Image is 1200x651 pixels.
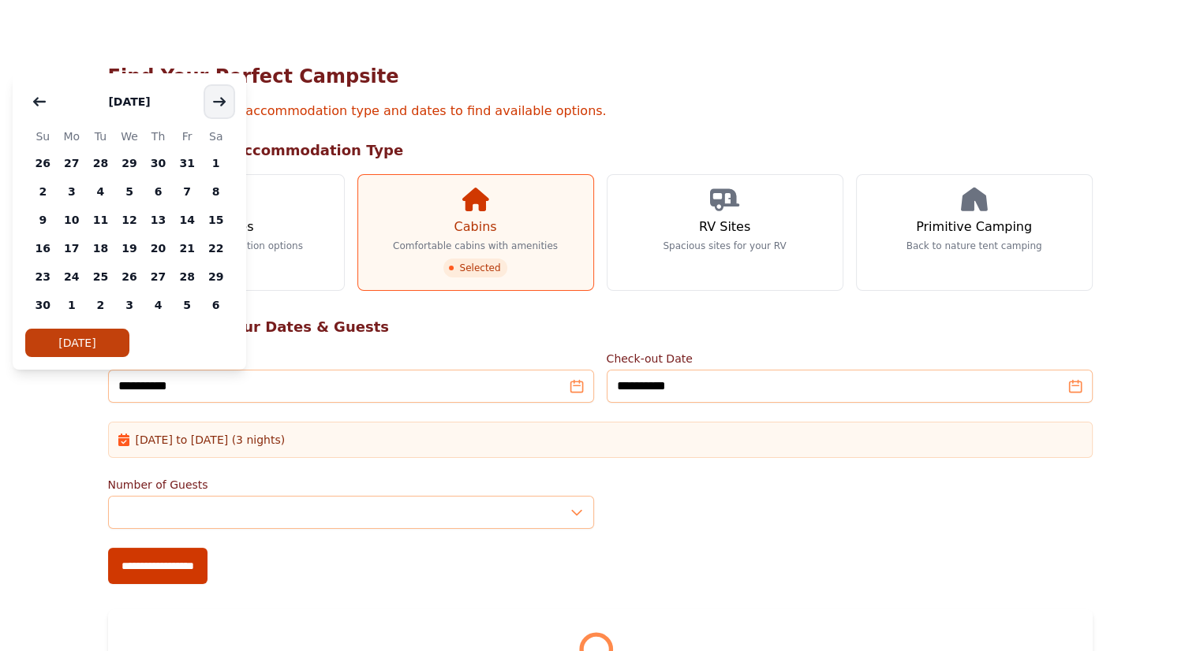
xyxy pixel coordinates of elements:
span: 2 [86,291,115,319]
label: Check-in Date [108,351,594,366]
label: Check-out Date [607,351,1093,366]
span: 25 [86,262,115,291]
span: 23 [28,262,58,291]
a: Primitive Camping Back to nature tent camping [856,174,1093,291]
span: 3 [115,291,144,319]
button: [DATE] [25,329,129,357]
span: Tu [86,127,115,146]
span: 30 [144,149,173,177]
span: 26 [28,149,58,177]
label: Number of Guests [108,477,594,493]
span: 1 [201,149,230,177]
p: Comfortable cabins with amenities [393,240,558,252]
span: 12 [115,206,144,234]
h1: Find Your Perfect Campsite [108,64,1093,89]
span: 15 [201,206,230,234]
span: 14 [173,206,202,234]
span: 26 [115,262,144,291]
span: Su [28,127,58,146]
span: 6 [201,291,230,319]
span: 24 [58,262,87,291]
span: Selected [443,259,507,277]
h2: Step 1: Choose Accommodation Type [108,139,1093,162]
span: 28 [173,262,202,291]
p: Spacious sites for your RV [663,240,786,252]
span: We [115,127,144,146]
span: 4 [86,177,115,206]
span: 4 [144,291,173,319]
span: Th [144,127,173,146]
span: 19 [115,234,144,262]
span: 8 [201,177,230,206]
p: Back to nature tent camping [907,240,1042,252]
span: 13 [144,206,173,234]
span: 7 [173,177,202,206]
span: 21 [173,234,202,262]
span: 1 [58,291,87,319]
span: 17 [58,234,87,262]
span: 29 [115,149,144,177]
a: RV Sites Spacious sites for your RV [607,174,843,291]
span: 16 [28,234,58,262]
span: 10 [58,206,87,234]
span: 18 [86,234,115,262]
span: 2 [28,177,58,206]
span: 11 [86,206,115,234]
span: 31 [173,149,202,177]
span: [DATE] to [DATE] (3 nights) [136,432,286,448]
h3: RV Sites [699,218,750,236]
h3: Primitive Camping [916,218,1032,236]
span: Mo [58,127,87,146]
span: 27 [144,262,173,291]
button: [DATE] [92,86,166,117]
h3: Cabins [454,218,496,236]
span: Fr [173,127,202,146]
h2: Step 2: Select Your Dates & Guests [108,316,1093,338]
span: 6 [144,177,173,206]
span: 9 [28,206,58,234]
span: 30 [28,291,58,319]
p: Select your preferred accommodation type and dates to find available options. [108,102,1093,121]
span: 29 [201,262,230,291]
span: 3 [58,177,87,206]
span: 5 [115,177,144,206]
span: 20 [144,234,173,262]
span: Sa [201,127,230,146]
span: 22 [201,234,230,262]
a: Cabins Comfortable cabins with amenities Selected [357,174,594,291]
span: 5 [173,291,202,319]
span: 27 [58,149,87,177]
span: 28 [86,149,115,177]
